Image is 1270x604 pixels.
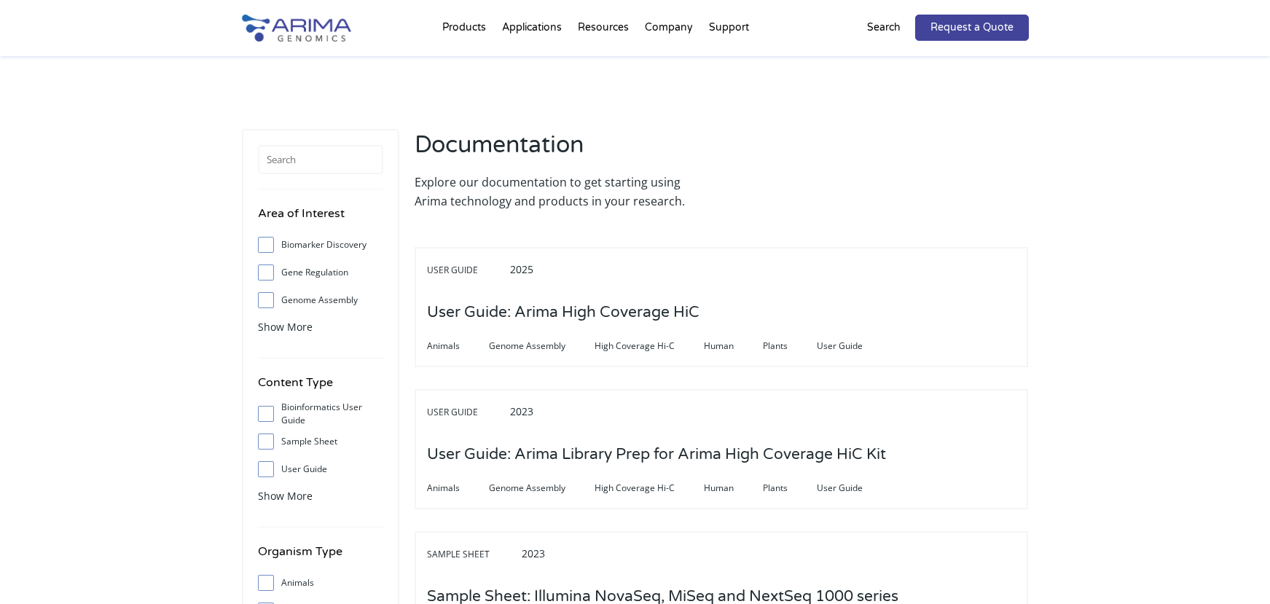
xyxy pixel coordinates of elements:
[427,404,507,421] span: User Guide
[258,262,383,283] label: Gene Regulation
[915,15,1029,41] a: Request a Quote
[258,289,383,311] label: Genome Assembly
[427,479,489,497] span: Animals
[489,479,595,497] span: Genome Assembly
[258,373,383,403] h4: Content Type
[427,305,699,321] a: User Guide: Arima High Coverage HiC
[258,458,383,480] label: User Guide
[763,479,817,497] span: Plants
[258,542,383,572] h4: Organism Type
[258,234,383,256] label: Biomarker Discovery
[258,145,383,174] input: Search
[427,290,699,335] h3: User Guide: Arima High Coverage HiC
[427,432,886,477] h3: User Guide: Arima Library Prep for Arima High Coverage HiC Kit
[415,173,714,211] p: Explore our documentation to get starting using Arima technology and products in your research.
[258,572,383,594] label: Animals
[595,337,704,355] span: High Coverage Hi-C
[427,262,507,279] span: User Guide
[763,337,817,355] span: Plants
[522,546,545,560] span: 2023
[258,431,383,452] label: Sample Sheet
[427,546,519,563] span: Sample Sheet
[242,15,351,42] img: Arima-Genomics-logo
[510,262,533,276] span: 2025
[427,447,886,463] a: User Guide: Arima Library Prep for Arima High Coverage HiC Kit
[704,337,763,355] span: Human
[510,404,533,418] span: 2023
[427,337,489,355] span: Animals
[867,18,901,37] p: Search
[258,403,383,425] label: Bioinformatics User Guide
[489,337,595,355] span: Genome Assembly
[258,204,383,234] h4: Area of Interest
[258,320,313,334] span: Show More
[817,479,892,497] span: User Guide
[415,129,714,173] h2: Documentation
[817,337,892,355] span: User Guide
[704,479,763,497] span: Human
[258,489,313,503] span: Show More
[595,479,704,497] span: High Coverage Hi-C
